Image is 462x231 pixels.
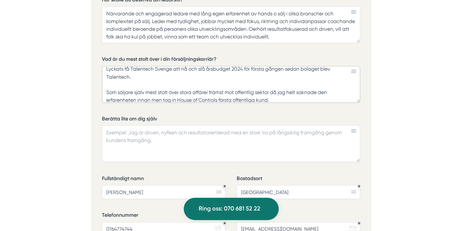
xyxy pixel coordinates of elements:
label: E-postadress [237,212,360,221]
label: Fullständigt namn [102,175,225,184]
span: Ring oss: 070 681 52 22 [199,204,260,213]
label: Vad är du mest stolt över i din försäljningskarriär? [102,56,360,65]
div: Obligatoriskt [223,185,226,188]
div: Obligatoriskt [358,185,360,188]
div: Obligatoriskt [358,222,360,225]
label: Bostadsort [237,175,360,184]
a: Ring oss: 070 681 52 22 [184,198,279,220]
label: Telefonnummer [102,212,225,221]
label: Berätta lite om dig själv [102,115,360,124]
div: Obligatoriskt [223,222,226,225]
